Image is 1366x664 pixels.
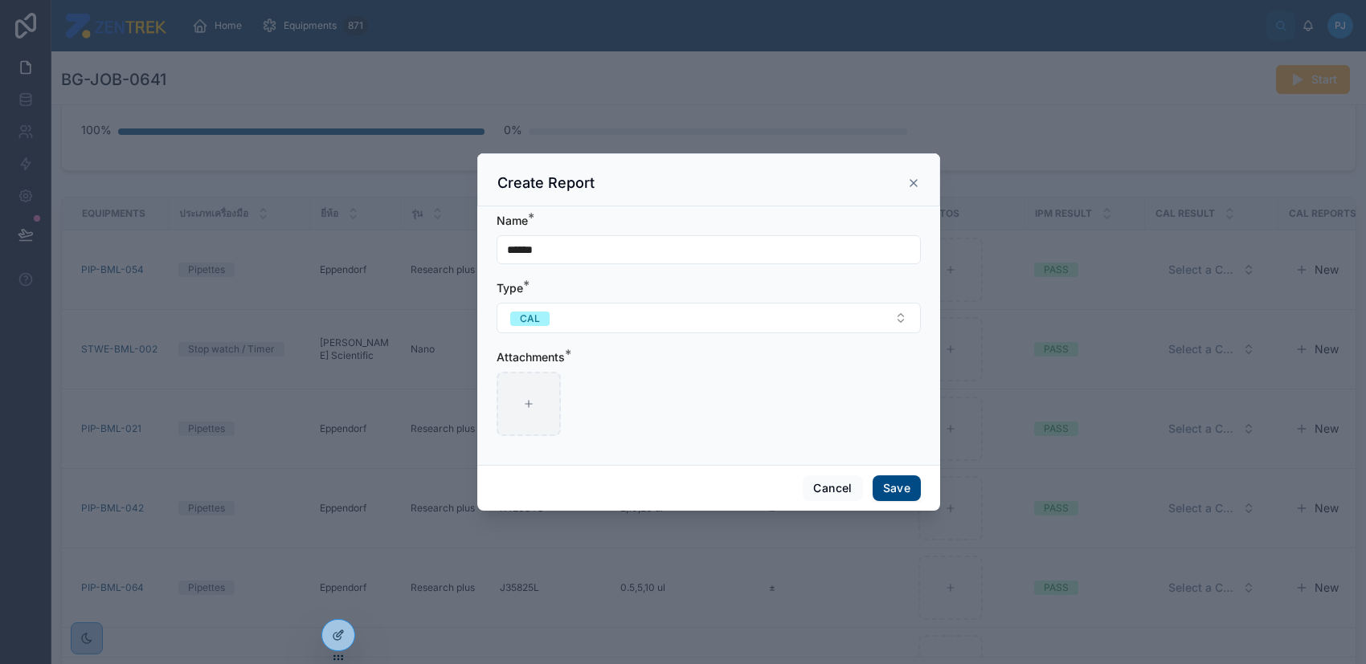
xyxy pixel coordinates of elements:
button: Select Button [497,303,921,333]
span: Type [497,281,523,295]
h3: Create Report [497,173,595,193]
span: Name [497,214,528,227]
button: Save [873,475,921,501]
button: Cancel [803,475,862,501]
div: CAL [520,312,540,326]
span: Attachments [497,350,565,364]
